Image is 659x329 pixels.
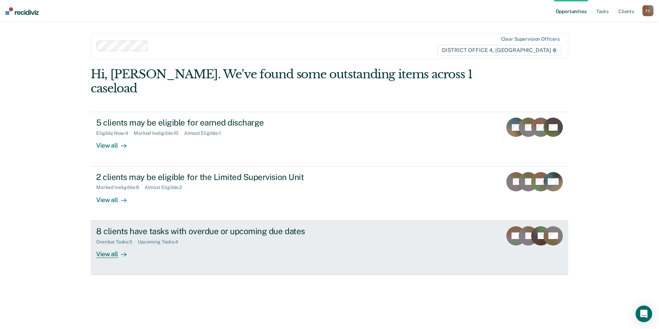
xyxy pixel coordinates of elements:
div: Almost Eligible : 2 [144,185,187,190]
a: 5 clients may be eligible for earned dischargeEligible Now:4Marked Ineligible:10Almost Eligible:1... [91,112,568,166]
div: Open Intercom Messenger [636,306,652,322]
img: Recidiviz [6,7,39,15]
div: Clear supervision officers [501,36,560,42]
div: F C [642,5,653,16]
div: Overdue Tasks : 5 [96,239,138,245]
a: 2 clients may be eligible for the Limited Supervision UnitMarked Ineligible:6Almost Eligible:2Vie... [91,167,568,221]
div: Almost Eligible : 1 [184,130,226,136]
span: DISTRICT OFFICE 4, [GEOGRAPHIC_DATA] [437,45,561,56]
div: 5 clients may be eligible for earned discharge [96,118,338,128]
a: 8 clients have tasks with overdue or upcoming due datesOverdue Tasks:5Upcoming Tasks:4View all [91,221,568,275]
button: FC [642,5,653,16]
div: Eligible Now : 4 [96,130,134,136]
div: View all [96,245,135,258]
div: Marked Ineligible : 6 [96,185,144,190]
div: Marked Ineligible : 10 [134,130,184,136]
div: 8 clients have tasks with overdue or upcoming due dates [96,226,338,236]
div: 2 clients may be eligible for the Limited Supervision Unit [96,172,338,182]
div: View all [96,136,135,150]
div: Hi, [PERSON_NAME]. We’ve found some outstanding items across 1 caseload [91,67,473,96]
div: Upcoming Tasks : 4 [138,239,184,245]
div: View all [96,190,135,204]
